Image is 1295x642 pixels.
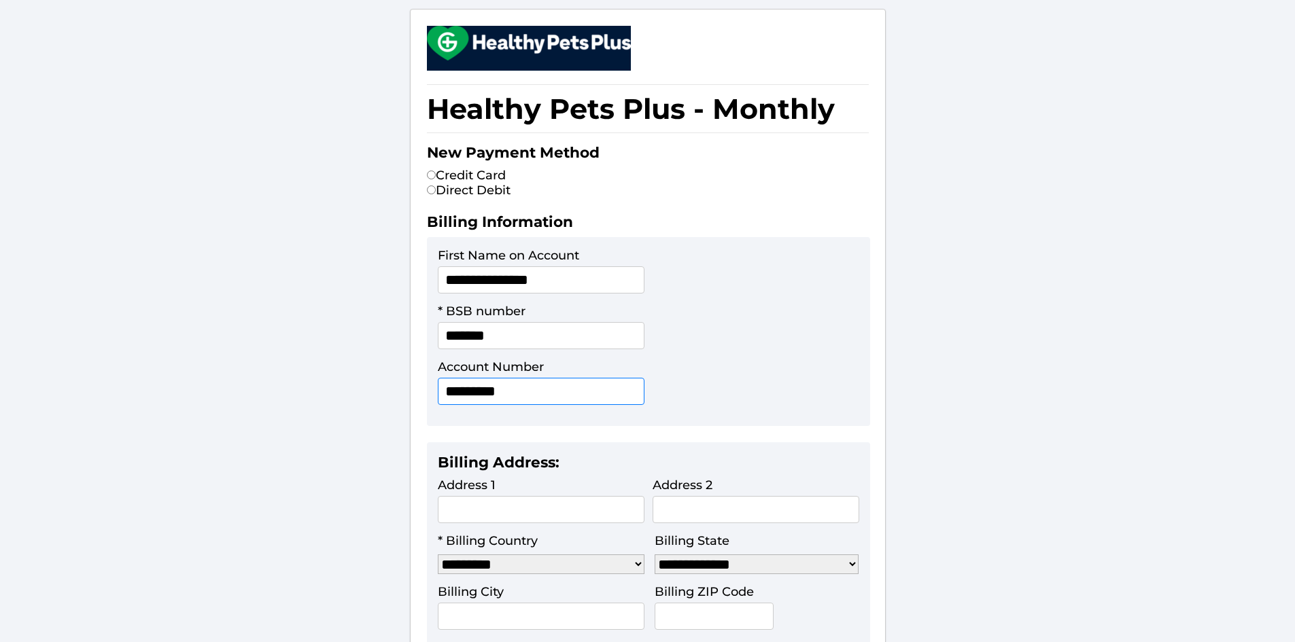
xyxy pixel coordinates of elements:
[438,304,525,319] label: * BSB number
[427,26,631,60] img: small.png
[427,143,869,168] h2: New Payment Method
[438,584,504,599] label: Billing City
[653,478,712,493] label: Address 2
[438,453,859,478] h2: Billing Address:
[427,84,869,133] h1: Healthy Pets Plus - Monthly
[427,171,436,179] input: Credit Card
[427,185,436,194] input: Direct Debit
[438,478,496,493] label: Address 1
[438,359,544,374] label: Account Number
[438,533,538,548] label: * Billing Country
[655,533,729,548] label: Billing State
[427,168,506,183] label: Credit Card
[427,183,511,198] label: Direct Debit
[427,213,869,237] h2: Billing Information
[655,584,754,599] label: Billing ZIP Code
[438,248,579,263] label: First Name on Account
